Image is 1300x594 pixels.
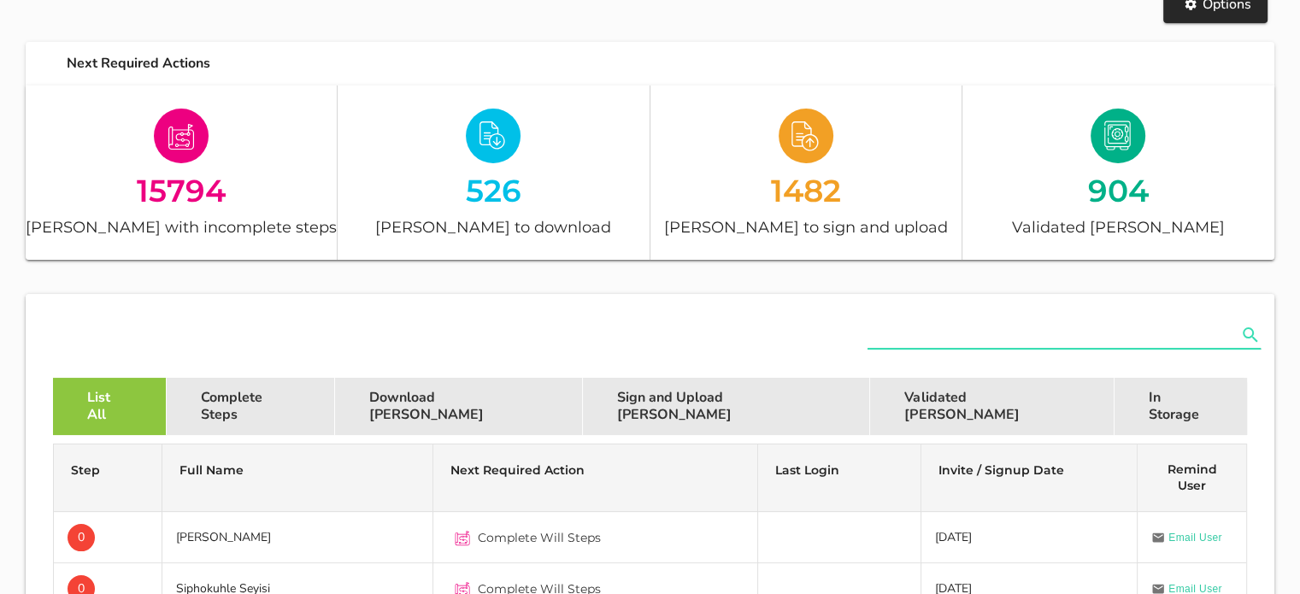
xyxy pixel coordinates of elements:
th: Remind User [1138,444,1246,512]
div: In Storage [1115,378,1247,435]
span: Step [71,462,100,478]
span: Last Login [775,462,839,478]
a: Email User [1151,529,1222,546]
div: List All [53,378,167,435]
div: Validated [PERSON_NAME] [962,215,1274,239]
span: Full Name [179,462,244,478]
div: 526 [338,175,649,205]
div: 1482 [650,175,962,205]
span: 0 [78,524,85,551]
th: Invite / Signup Date: Not sorted. Activate to sort ascending. [921,444,1138,512]
td: [PERSON_NAME] [162,512,433,563]
div: Complete Steps [167,378,335,435]
div: [PERSON_NAME] with incomplete steps [26,215,337,239]
span: Next Required Action [450,462,585,478]
div: Sign and Upload [PERSON_NAME] [583,378,870,435]
th: Last Login: Not sorted. Activate to sort ascending. [758,444,921,512]
th: Full Name: Not sorted. Activate to sort ascending. [162,444,433,512]
th: Next Required Action: Not sorted. Activate to sort ascending. [433,444,758,512]
div: [PERSON_NAME] to sign and upload [650,215,962,239]
button: Search name, email, testator ID or ID number appended action [1235,324,1266,346]
span: Remind User [1168,462,1217,493]
div: [PERSON_NAME] to download [338,215,649,239]
div: 904 [962,175,1274,205]
div: 15794 [26,175,337,205]
span: Complete Will Steps [478,529,601,546]
div: Validated [PERSON_NAME] [870,378,1115,435]
span: Invite / Signup Date [938,462,1064,478]
span: Email User [1168,529,1222,546]
span: [DATE] [935,529,972,545]
div: Next Required Actions [53,42,1274,85]
th: Step: Not sorted. Activate to sort ascending. [54,444,162,512]
div: Download [PERSON_NAME] [335,378,583,435]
